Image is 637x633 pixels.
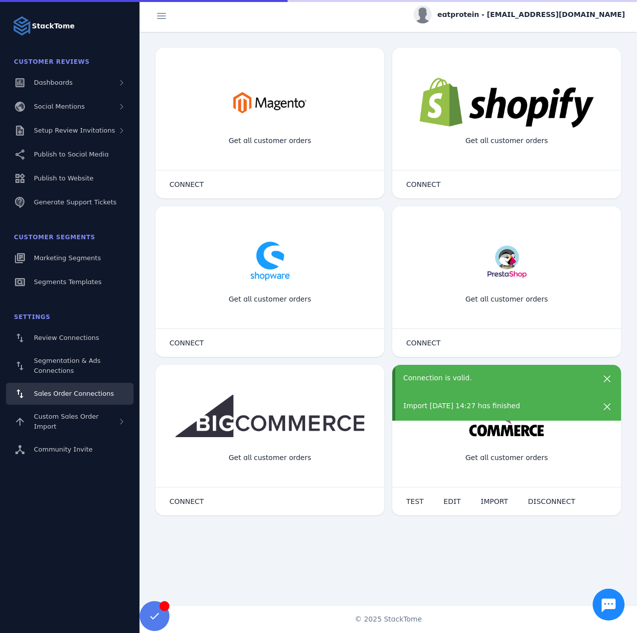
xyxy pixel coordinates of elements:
span: CONNECT [406,339,441,346]
img: shopware.png [245,236,295,286]
a: Generate Support Tickets [6,191,134,213]
button: CONNECT [159,491,214,511]
img: shopify.png [420,78,594,128]
span: Setup Review Invitations [34,127,115,134]
span: Review Connections [34,334,99,341]
button: CONNECT [159,333,214,353]
div: Get all customer orders [221,128,319,154]
button: DISCONNECT [518,491,585,511]
button: CONNECT [396,174,451,194]
span: Community Invite [34,446,93,453]
a: Sales Order Connections [6,383,134,405]
a: Marketing Segments [6,247,134,269]
button: TEST [396,491,434,511]
span: CONNECT [169,339,204,346]
a: Segmentation & Ads Connections [6,351,134,381]
span: DISCONNECT [528,498,575,505]
a: Publish to Social Media [6,144,134,165]
span: Sales Order Connections [34,390,114,397]
a: Review Connections [6,327,134,349]
span: Settings [14,314,50,320]
span: CONNECT [169,181,204,188]
span: Customer Reviews [14,58,90,65]
div: Get all customer orders [458,286,556,313]
img: prestashop.png [483,236,529,286]
span: eatprotein - [EMAIL_ADDRESS][DOMAIN_NAME] [438,9,625,20]
span: CONNECT [406,181,441,188]
button: CONNECT [159,174,214,194]
span: Marketing Segments [34,254,101,262]
button: IMPORT [471,491,518,511]
span: Social Mentions [34,103,85,110]
span: Segments Templates [34,278,102,286]
div: Get all customer orders [221,445,319,471]
a: Publish to Website [6,167,134,189]
span: Generate Support Tickets [34,198,117,206]
strong: StackTome [32,21,75,31]
span: EDIT [444,498,461,505]
button: eatprotein - [EMAIL_ADDRESS][DOMAIN_NAME] [414,5,625,23]
button: EDIT [434,491,471,511]
span: Publish to Social Media [34,151,109,158]
div: Import [DATE] 14:27 has finished [403,401,592,411]
div: Get all customer orders [458,445,556,471]
span: Customer Segments [14,234,95,241]
img: Logo image [12,16,32,36]
img: bigcommerce.png [175,395,364,437]
span: © 2025 StackTome [355,614,422,625]
span: Custom Sales Order Import [34,413,99,430]
div: Get all customer orders [458,128,556,154]
span: Dashboards [34,79,73,86]
button: CONNECT [396,333,451,353]
span: CONNECT [169,498,204,505]
span: TEST [406,498,424,505]
span: Segmentation & Ads Connections [34,357,101,374]
div: Connection is valid. [403,373,592,383]
img: magento.png [220,78,319,128]
a: Segments Templates [6,271,134,293]
img: profile.jpg [414,5,432,23]
div: Get all customer orders [221,286,319,313]
a: Community Invite [6,439,134,461]
span: IMPORT [480,498,508,505]
span: Publish to Website [34,174,93,182]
